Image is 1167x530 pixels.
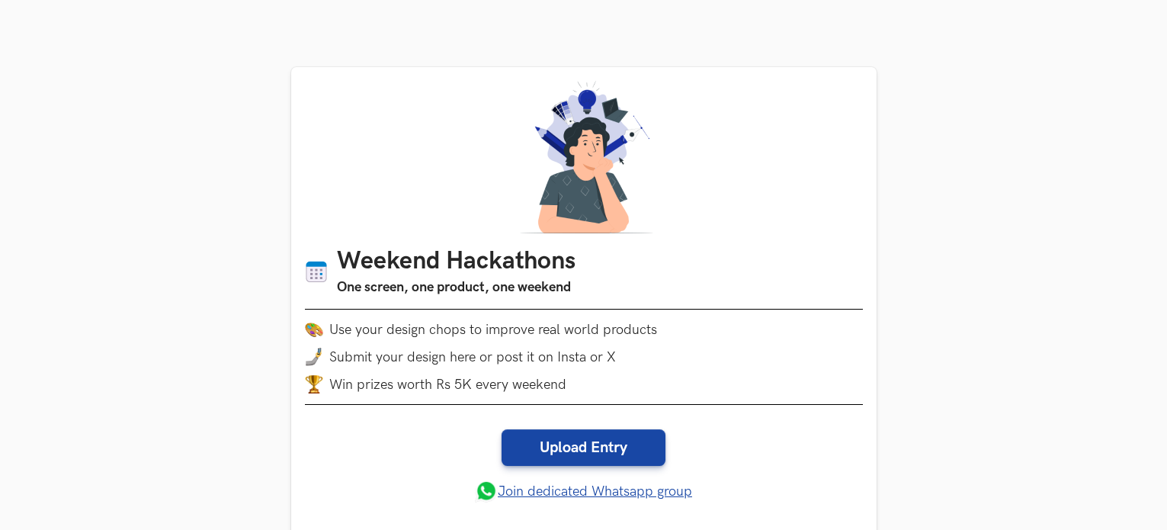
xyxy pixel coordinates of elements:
img: mobile-in-hand.png [305,348,323,366]
li: Use your design chops to improve real world products [305,320,863,339]
span: Submit your design here or post it on Insta or X [329,349,616,365]
img: whatsapp.png [475,480,498,503]
h1: Weekend Hackathons [337,247,575,277]
a: Join dedicated Whatsapp group [475,480,692,503]
img: palette.png [305,320,323,339]
img: A designer thinking [511,81,657,233]
h3: One screen, one product, one weekend [337,277,575,298]
img: Calendar icon [305,260,328,284]
img: trophy.png [305,375,323,393]
a: Upload Entry [502,429,665,466]
li: Win prizes worth Rs 5K every weekend [305,375,863,393]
